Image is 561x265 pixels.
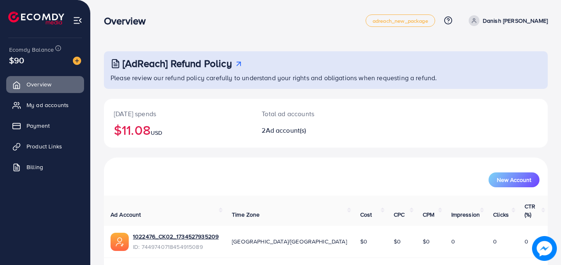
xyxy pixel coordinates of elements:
[123,57,232,69] h3: [AdReach] Refund Policy
[9,45,54,54] span: Ecomdy Balance
[373,18,428,24] span: adreach_new_package
[423,210,434,219] span: CPM
[262,127,353,134] h2: 2
[232,237,347,246] span: [GEOGRAPHIC_DATA]/[GEOGRAPHIC_DATA]
[6,97,84,113] a: My ad accounts
[532,236,557,261] img: image
[114,109,242,119] p: [DATE] spends
[394,237,401,246] span: $0
[26,122,50,130] span: Payment
[366,14,435,27] a: adreach_new_package
[525,237,528,246] span: 0
[423,237,430,246] span: $0
[360,210,372,219] span: Cost
[6,159,84,175] a: Billing
[73,16,82,25] img: menu
[26,163,43,171] span: Billing
[493,210,509,219] span: Clicks
[111,73,543,83] p: Please review our refund policy carefully to understand your rights and obligations when requesti...
[493,237,497,246] span: 0
[73,57,81,65] img: image
[525,202,535,219] span: CTR (%)
[111,233,129,251] img: ic-ads-acc.e4c84228.svg
[104,15,152,27] h3: Overview
[9,54,24,66] span: $90
[133,243,219,251] span: ID: 7449740718454915089
[451,237,455,246] span: 0
[111,210,141,219] span: Ad Account
[232,210,260,219] span: Time Zone
[483,16,548,26] p: Danish [PERSON_NAME]
[262,109,353,119] p: Total ad accounts
[114,122,242,138] h2: $11.08
[6,117,84,134] a: Payment
[266,126,306,135] span: Ad account(s)
[6,76,84,93] a: Overview
[394,210,404,219] span: CPC
[6,138,84,155] a: Product Links
[489,172,539,187] button: New Account
[151,129,162,137] span: USD
[26,101,69,109] span: My ad accounts
[26,142,62,150] span: Product Links
[451,210,480,219] span: Impression
[465,15,548,26] a: Danish [PERSON_NAME]
[360,237,367,246] span: $0
[26,80,51,88] span: Overview
[133,232,219,241] a: 1022476_CK02_1734527935209
[497,177,531,183] span: New Account
[8,12,64,24] img: logo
